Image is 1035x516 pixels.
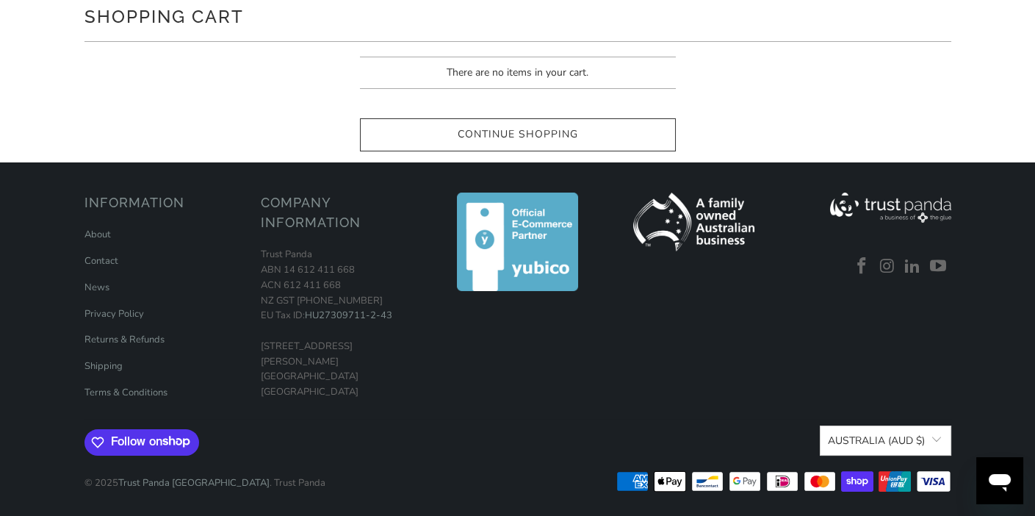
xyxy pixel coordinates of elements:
[928,257,950,276] a: Trust Panda Australia on YouTube
[876,257,898,276] a: Trust Panda Australia on Instagram
[84,461,325,491] p: © 2025 . Trust Panda
[261,247,422,400] p: Trust Panda ABN 14 612 411 668 ACN 612 411 668 NZ GST [PHONE_NUMBER] EU Tax ID: [STREET_ADDRESS][...
[976,457,1023,504] iframe: Button to launch messaging window
[820,426,951,456] button: Australia (AUD $)
[305,309,392,322] a: HU27309711-2-43
[84,333,165,346] a: Returns & Refunds
[84,1,951,30] h1: Shopping Cart
[360,118,676,151] a: Continue Shopping
[84,307,144,320] a: Privacy Policy
[84,359,123,373] a: Shipping
[84,254,118,268] a: Contact
[360,57,676,89] p: There are no items in your cart.
[851,257,873,276] a: Trust Panda Australia on Facebook
[84,281,109,294] a: News
[118,476,270,490] a: Trust Panda [GEOGRAPHIC_DATA]
[902,257,924,276] a: Trust Panda Australia on LinkedIn
[84,228,111,241] a: About
[84,386,167,399] a: Terms & Conditions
